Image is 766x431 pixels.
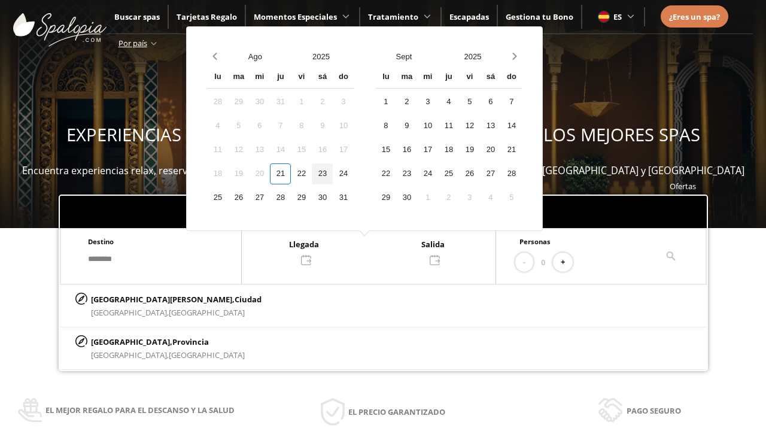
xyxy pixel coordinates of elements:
div: 12 [459,116,480,136]
div: 6 [480,92,501,113]
div: 2 [312,92,333,113]
div: 22 [375,163,396,184]
div: 10 [417,116,438,136]
div: 30 [396,187,417,208]
div: 8 [291,116,312,136]
div: 2 [396,92,417,113]
div: 12 [228,139,249,160]
div: 25 [207,187,228,208]
div: 16 [312,139,333,160]
div: 28 [501,163,522,184]
div: 14 [270,139,291,160]
div: Calendar wrapper [375,67,522,208]
div: 5 [228,116,249,136]
div: ma [228,67,249,88]
button: Open years overlay [288,46,354,67]
div: 5 [501,187,522,208]
div: ju [270,67,291,88]
div: vi [459,67,480,88]
div: 26 [459,163,480,184]
div: 16 [396,139,417,160]
div: do [333,67,354,88]
span: 0 [541,256,545,269]
span: EXPERIENCIAS WELLNESS PARA REGALAR Y DISFRUTAR EN LOS MEJORES SPAS [66,123,700,147]
div: mi [249,67,270,88]
div: 17 [333,139,354,160]
span: Personas [519,237,551,246]
div: 4 [207,116,228,136]
div: 19 [228,163,249,184]
div: 9 [312,116,333,136]
div: 6 [249,116,270,136]
button: Open months overlay [369,46,438,67]
span: [GEOGRAPHIC_DATA] [169,307,245,318]
div: 11 [207,139,228,160]
button: Next month [507,46,522,67]
span: Ciudad [235,294,262,305]
div: 23 [312,163,333,184]
div: 18 [207,163,228,184]
span: Destino [88,237,114,246]
div: mi [417,67,438,88]
button: - [515,253,533,272]
div: 20 [480,139,501,160]
div: 27 [480,163,501,184]
span: Provincia [172,336,209,347]
p: [GEOGRAPHIC_DATA][PERSON_NAME], [91,293,262,306]
a: Buscar spas [114,11,160,22]
span: Encuentra experiencias relax, reserva bonos spas y escapadas wellness para disfrutar en más de 40... [22,164,744,177]
div: sá [480,67,501,88]
div: Calendar days [375,92,522,208]
div: Calendar wrapper [207,67,354,208]
div: sá [312,67,333,88]
div: 21 [270,163,291,184]
div: 25 [438,163,459,184]
div: 8 [375,116,396,136]
div: 21 [501,139,522,160]
div: 23 [396,163,417,184]
div: 7 [270,116,291,136]
span: Escapadas [449,11,489,22]
div: 3 [459,187,480,208]
button: Open years overlay [438,46,507,67]
a: Tarjetas Regalo [177,11,237,22]
div: vi [291,67,312,88]
p: [GEOGRAPHIC_DATA], [91,335,245,348]
div: 30 [312,187,333,208]
div: 18 [438,139,459,160]
span: [GEOGRAPHIC_DATA], [91,307,169,318]
div: 29 [291,187,312,208]
div: 3 [333,92,354,113]
div: 15 [291,139,312,160]
div: Calendar days [207,92,354,208]
div: 29 [375,187,396,208]
div: 15 [375,139,396,160]
span: Pago seguro [627,404,681,417]
div: lu [207,67,228,88]
div: 19 [459,139,480,160]
div: 24 [417,163,438,184]
button: Open months overlay [222,46,288,67]
div: 1 [417,187,438,208]
span: [GEOGRAPHIC_DATA], [91,350,169,360]
div: 17 [417,139,438,160]
div: 5 [459,92,480,113]
div: 31 [333,187,354,208]
div: 1 [291,92,312,113]
a: Ofertas [670,181,696,192]
div: ju [438,67,459,88]
span: ¿Eres un spa? [669,11,720,22]
div: ma [396,67,417,88]
div: 11 [438,116,459,136]
div: 1 [375,92,396,113]
div: 4 [438,92,459,113]
span: Por país [118,38,147,48]
div: 20 [249,163,270,184]
span: El precio garantizado [348,405,445,418]
div: 28 [270,187,291,208]
div: 4 [480,187,501,208]
div: 26 [228,187,249,208]
div: 27 [249,187,270,208]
